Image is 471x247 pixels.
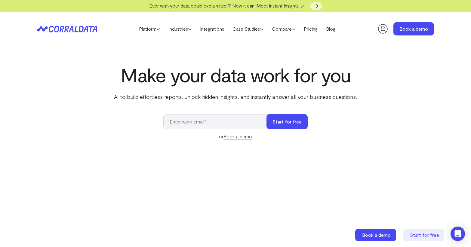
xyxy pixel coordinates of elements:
a: Pricing [300,24,322,33]
h1: Make your data work for you [113,64,358,86]
a: Platform [135,24,164,33]
a: Book a demo [355,229,397,241]
input: Enter work email* [163,114,272,129]
div: or [163,133,308,140]
button: Start for free [266,114,308,129]
div: Open Intercom Messenger [451,227,465,241]
a: Case Studies [228,24,268,33]
a: Blog [322,24,340,33]
span: Book a demo [362,232,391,238]
span: Start for free [410,232,439,238]
p: AI to build effortless reports, unlock hidden insights, and instantly answer all your business qu... [113,93,358,101]
a: Book a demo [223,133,252,139]
a: Start for free [403,229,445,241]
a: Book a demo [393,22,434,35]
a: Integrations [196,24,228,33]
a: Compare [268,24,300,33]
span: Ever wish your data could explain itself? Now it can. Meet Instant Insights 🪄 [149,3,306,8]
a: Industries [164,24,196,33]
